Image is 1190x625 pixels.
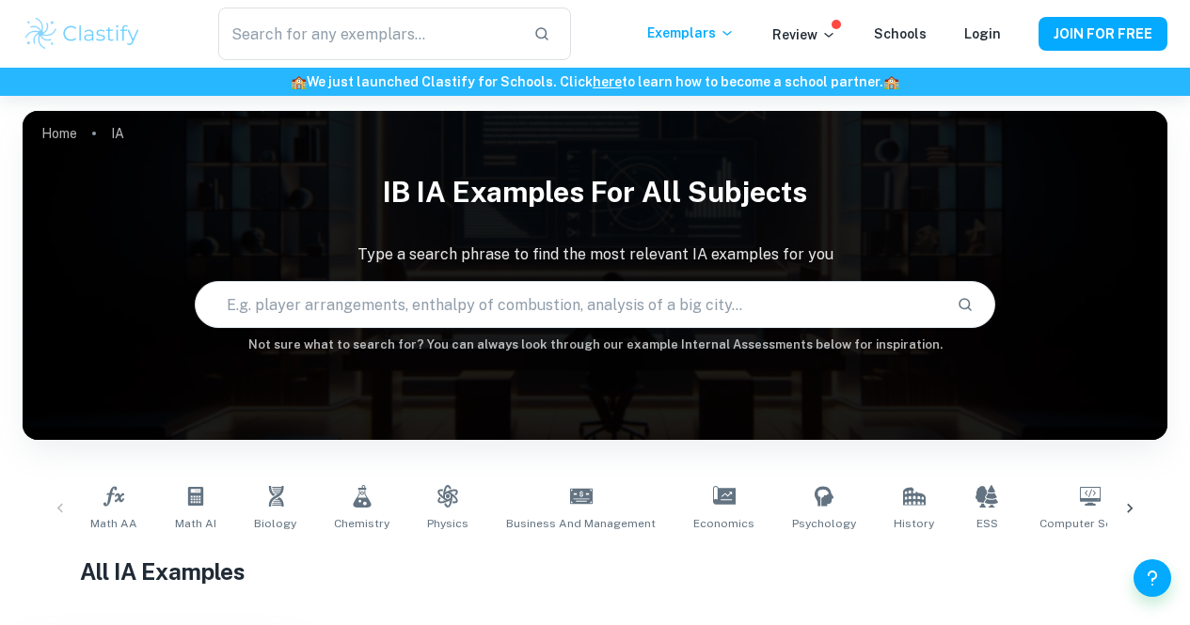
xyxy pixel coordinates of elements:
a: Home [41,120,77,147]
a: Schools [874,26,927,41]
input: Search for any exemplars... [218,8,519,60]
a: here [593,74,622,89]
a: Login [964,26,1001,41]
span: 🏫 [883,74,899,89]
h6: Not sure what to search for? You can always look through our example Internal Assessments below f... [23,336,1167,354]
p: Type a search phrase to find the most relevant IA examples for you [23,243,1167,266]
img: Clastify logo [23,15,142,53]
button: JOIN FOR FREE [1039,17,1167,51]
span: Math AA [90,515,137,532]
span: Chemistry [334,515,389,532]
span: Business and Management [506,515,656,532]
h6: We just launched Clastify for Schools. Click to learn how to become a school partner. [4,71,1186,92]
p: Review [772,24,836,45]
button: Search [949,289,981,320]
p: IA [111,123,124,144]
span: History [894,515,934,532]
span: Biology [254,515,296,532]
h1: All IA Examples [80,555,1110,588]
span: ESS [976,515,998,532]
h1: IB IA examples for all subjects [23,164,1167,221]
span: Economics [693,515,754,532]
input: E.g. player arrangements, enthalpy of combustion, analysis of a big city... [196,278,943,331]
button: Help and Feedback [1134,559,1171,597]
span: Physics [427,515,468,532]
span: Psychology [792,515,856,532]
span: 🏫 [291,74,307,89]
span: Computer Science [1039,515,1141,532]
p: Exemplars [647,23,735,43]
span: Math AI [175,515,216,532]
